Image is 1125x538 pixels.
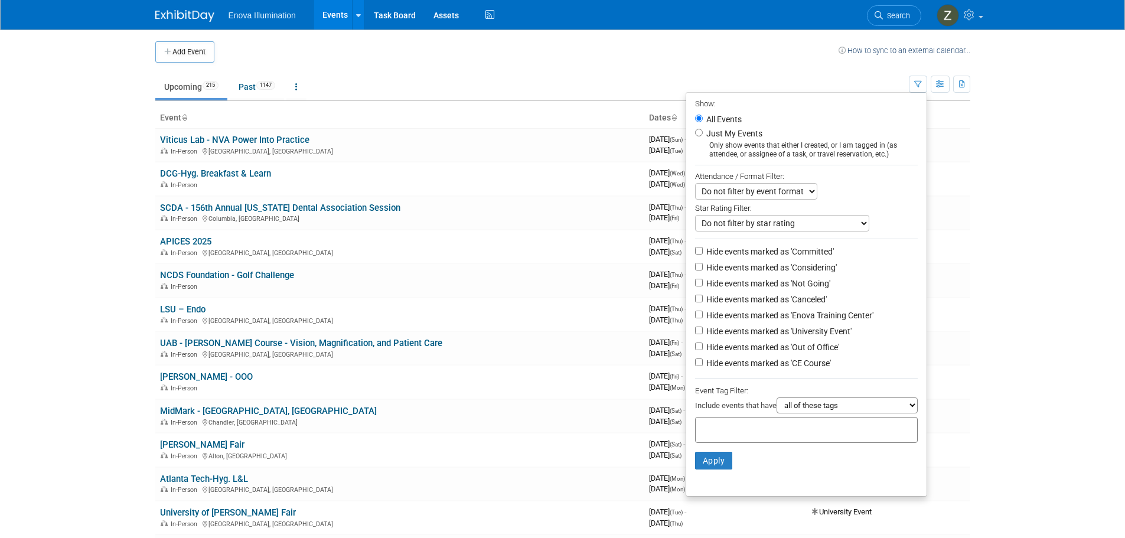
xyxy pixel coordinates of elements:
[670,204,683,211] span: (Thu)
[155,108,644,128] th: Event
[649,213,679,222] span: [DATE]
[161,148,168,154] img: In-Person Event
[681,338,683,347] span: -
[649,146,683,155] span: [DATE]
[684,236,686,245] span: -
[171,181,201,189] span: In-Person
[649,338,683,347] span: [DATE]
[695,452,733,469] button: Apply
[171,283,201,291] span: In-Person
[161,283,168,289] img: In-Person Event
[649,406,685,415] span: [DATE]
[670,509,683,516] span: (Tue)
[644,108,807,128] th: Dates
[160,146,640,155] div: [GEOGRAPHIC_DATA], [GEOGRAPHIC_DATA]
[670,407,681,414] span: (Sat)
[649,349,681,358] span: [DATE]
[649,168,689,177] span: [DATE]
[670,272,683,278] span: (Thu)
[649,270,686,279] span: [DATE]
[684,304,686,313] span: -
[161,317,168,323] img: In-Person Event
[704,115,742,123] label: All Events
[704,325,852,337] label: Hide events marked as 'University Event'
[704,357,831,369] label: Hide events marked as 'CE Course'
[160,484,640,494] div: [GEOGRAPHIC_DATA], [GEOGRAPHIC_DATA]
[683,439,685,448] span: -
[171,452,201,460] span: In-Person
[160,417,640,426] div: Chandler, [GEOGRAPHIC_DATA]
[171,317,201,325] span: In-Person
[670,238,683,244] span: (Thu)
[670,452,681,459] span: (Sat)
[670,181,685,188] span: (Wed)
[161,486,168,492] img: In-Person Event
[171,351,201,358] span: In-Person
[695,384,918,397] div: Event Tag Filter:
[161,351,168,357] img: In-Person Event
[649,417,681,426] span: [DATE]
[670,520,683,527] span: (Thu)
[161,520,168,526] img: In-Person Event
[161,249,168,255] img: In-Person Event
[160,247,640,257] div: [GEOGRAPHIC_DATA], [GEOGRAPHIC_DATA]
[171,520,201,528] span: In-Person
[649,383,685,392] span: [DATE]
[171,384,201,392] span: In-Person
[171,148,201,155] span: In-Person
[684,507,686,516] span: -
[867,5,921,26] a: Search
[649,474,689,482] span: [DATE]
[695,200,918,215] div: Star Rating Filter:
[160,349,640,358] div: [GEOGRAPHIC_DATA], [GEOGRAPHIC_DATA]
[171,249,201,257] span: In-Person
[670,486,685,493] span: (Mon)
[160,168,271,179] a: DCG-Hyg. Breakfast & Learn
[883,11,910,20] span: Search
[161,452,168,458] img: In-Person Event
[670,148,683,154] span: (Tue)
[649,281,679,290] span: [DATE]
[695,397,918,417] div: Include events that have
[670,419,681,425] span: (Sat)
[704,246,834,257] label: Hide events marked as 'Committed'
[256,81,275,90] span: 1147
[704,128,762,139] label: Just My Events
[160,135,309,145] a: Viticus Lab - NVA Power Into Practice
[649,451,681,459] span: [DATE]
[155,41,214,63] button: Add Event
[670,215,679,221] span: (Fri)
[171,486,201,494] span: In-Person
[160,474,248,484] a: Atlanta Tech-Hyg. L&L
[649,180,685,188] span: [DATE]
[161,181,168,187] img: In-Person Event
[160,406,377,416] a: MidMark - [GEOGRAPHIC_DATA], [GEOGRAPHIC_DATA]
[937,4,959,27] img: Zachary Bienkowski
[649,304,686,313] span: [DATE]
[160,203,400,213] a: SCDA - 156th Annual [US_STATE] Dental Association Session
[171,215,201,223] span: In-Person
[160,338,442,348] a: UAB - [PERSON_NAME] Course - Vision, Magnification, and Patient Care
[670,306,683,312] span: (Thu)
[649,247,681,256] span: [DATE]
[203,81,219,90] span: 215
[670,317,683,324] span: (Thu)
[160,507,296,518] a: University of [PERSON_NAME] Fair
[670,441,681,448] span: (Sat)
[160,304,206,315] a: LSU – Endo
[704,278,830,289] label: Hide events marked as 'Not Going'
[160,315,640,325] div: [GEOGRAPHIC_DATA], [GEOGRAPHIC_DATA]
[704,309,873,321] label: Hide events marked as 'Enova Training Center'
[230,76,284,98] a: Past1147
[684,203,686,211] span: -
[695,169,918,183] div: Attendance / Format Filter:
[161,215,168,221] img: In-Person Event
[670,373,679,380] span: (Fri)
[649,203,686,211] span: [DATE]
[704,341,839,353] label: Hide events marked as 'Out of Office'
[160,236,211,247] a: APICES 2025
[229,11,296,20] span: Enova Illumination
[161,419,168,425] img: In-Person Event
[160,519,640,528] div: [GEOGRAPHIC_DATA], [GEOGRAPHIC_DATA]
[670,136,683,143] span: (Sun)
